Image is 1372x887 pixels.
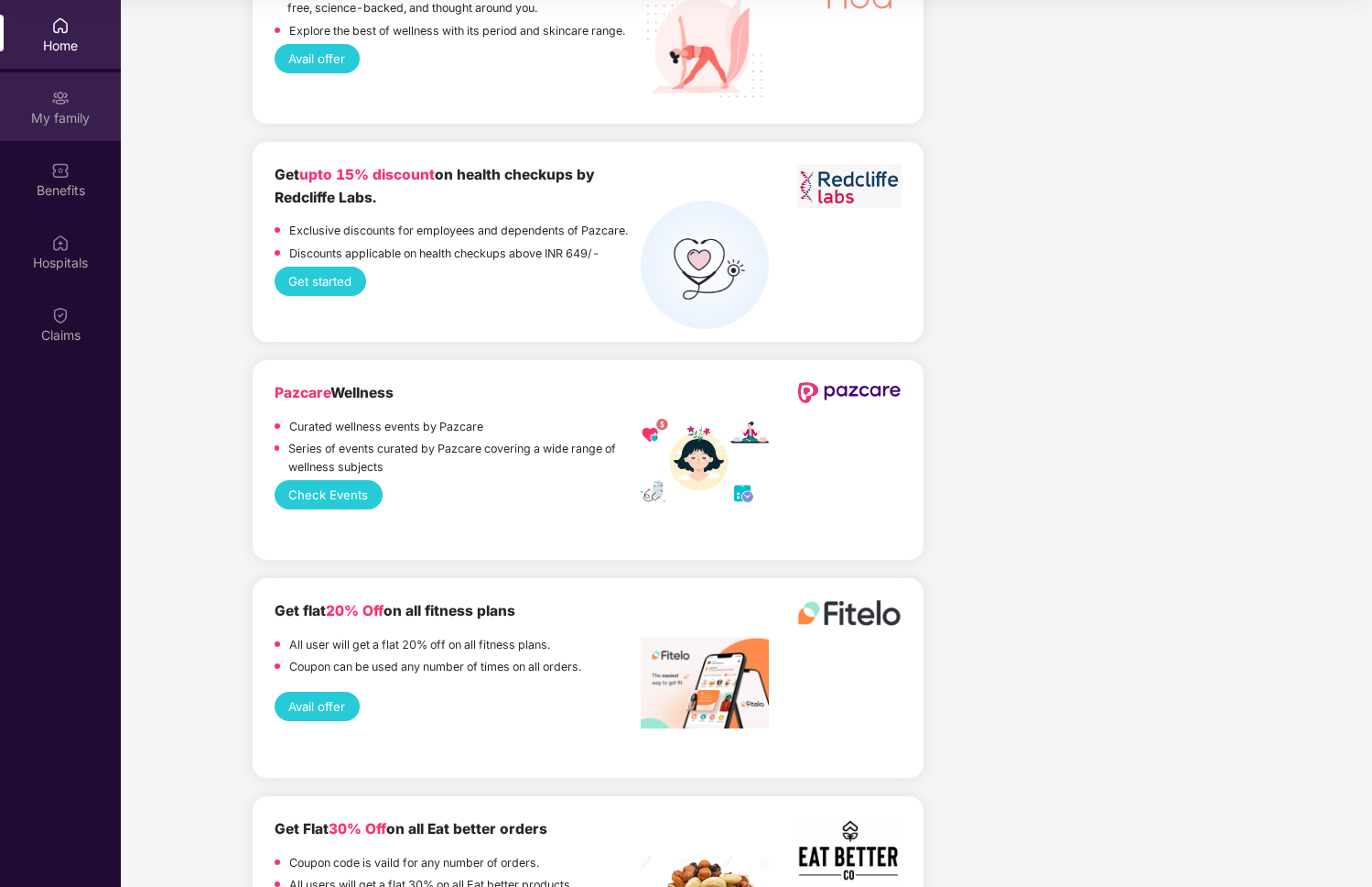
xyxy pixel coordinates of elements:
img: svg+xml;base64,PHN2ZyB3aWR0aD0iMjAiIGhlaWdodD0iMjAiIHZpZXdCb3g9IjAgMCAyMCAyMCIgZmlsbD0ibm9uZSIgeG... [51,89,70,107]
button: Check Events [275,480,382,509]
b: Wellness [275,384,394,401]
b: Get on health checkups by Redcliffe Labs. [275,166,595,205]
p: Discounts applicable on health checkups above INR 649/- [289,245,600,263]
span: 30% Off [329,820,386,838]
img: svg+xml;base64,PHN2ZyBpZD0iQmVuZWZpdHMiIHhtbG5zPSJodHRwOi8vd3d3LnczLm9yZy8yMDAwL3N2ZyIgd2lkdGg9Ij... [51,161,70,180]
p: Curated wellness events by Pazcare [289,418,483,436]
img: Screenshot%202023-06-01%20at%2011.51.45%20AM.png [797,164,902,208]
button: Get started [275,267,365,296]
img: wellness_mobile.png [641,419,769,506]
button: Avail offer [275,44,359,73]
p: Coupon can be used any number of times on all orders. [289,658,581,676]
img: image%20fitelo.jpeg [641,637,769,728]
b: Get Flat on all Eat better orders [275,820,547,838]
p: All user will get a flat 20% off on all fitness plans. [289,636,550,654]
button: Avail offer [275,692,359,721]
img: Screenshot%202022-11-17%20at%202.10.19%20PM.png [797,818,902,882]
img: svg+xml;base64,PHN2ZyBpZD0iQ2xhaW0iIHhtbG5zPSJodHRwOi8vd3d3LnczLm9yZy8yMDAwL3N2ZyIgd2lkdGg9IjIwIi... [51,306,70,324]
img: svg+xml;base64,PHN2ZyBpZD0iSG9zcGl0YWxzIiB4bWxucz0iaHR0cDovL3d3dy53My5vcmcvMjAwMC9zdmciIHdpZHRoPS... [51,234,70,252]
img: newPazcareLogo.svg [797,382,902,402]
span: Pazcare [275,384,330,401]
img: svg+xml;base64,PHN2ZyBpZD0iSG9tZSIgeG1sbnM9Imh0dHA6Ly93d3cudzMub3JnLzIwMDAvc3ZnIiB3aWR0aD0iMjAiIG... [51,16,70,35]
p: Coupon code is vaild for any number of orders. [289,854,539,872]
p: Series of events curated by Pazcare covering a wide range of wellness subjects [288,440,641,476]
img: fitelo%20logo.png [797,600,902,626]
p: Explore the best of wellness with its period and skincare range. [289,22,625,40]
span: 20% Off [326,602,384,619]
span: upto 15% discount [299,166,435,183]
b: Get flat on all fitness plans [275,602,515,619]
p: Exclusive discounts for employees and dependents of Pazcare. [289,222,628,240]
img: health%20check%20(1).png [641,201,769,329]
